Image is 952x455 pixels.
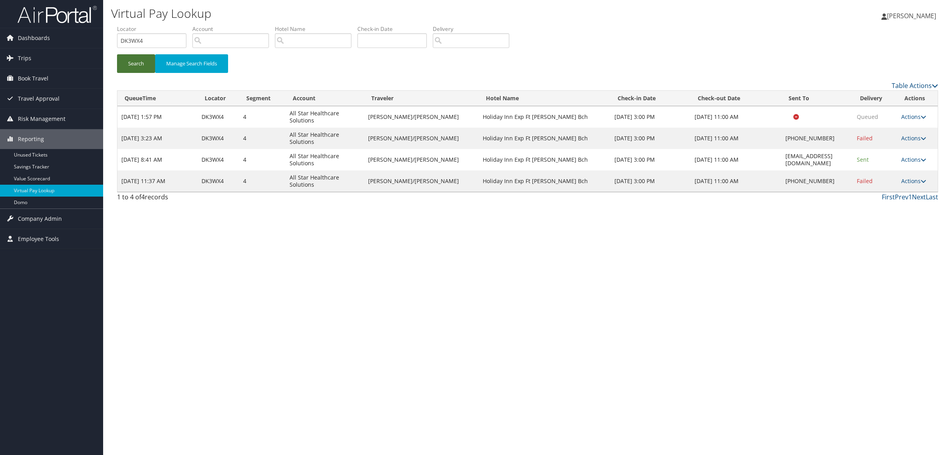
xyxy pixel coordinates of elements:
td: [DATE] 11:37 AM [117,170,198,192]
td: 4 [239,170,286,192]
td: DK3WX4 [198,128,239,149]
th: Delivery: activate to sort column ascending [853,91,897,106]
td: Holiday Inn Exp Ft [PERSON_NAME] Bch [479,170,610,192]
span: Queued [857,113,878,120]
th: Check-in Date: activate to sort column ascending [610,91,691,106]
td: DK3WX4 [198,149,239,170]
td: [DATE] 11:00 AM [691,170,781,192]
th: QueueTime: activate to sort column ascending [117,91,198,106]
a: Actions [901,113,926,120]
td: [PERSON_NAME]/[PERSON_NAME] [364,149,479,170]
span: Risk Management [18,109,65,129]
span: [PERSON_NAME] [887,11,936,20]
td: 4 [239,128,286,149]
td: DK3WX4 [198,106,239,128]
td: [DATE] 11:00 AM [691,128,781,149]
td: Holiday Inn Exp Ft [PERSON_NAME] Bch [479,106,610,128]
td: [PHONE_NUMBER] [781,170,853,192]
td: [PERSON_NAME]/[PERSON_NAME] [364,128,479,149]
a: 1 [908,193,912,201]
span: Failed [857,134,873,142]
td: All Star Healthcare Solutions [286,128,364,149]
a: Next [912,193,926,201]
span: Travel Approval [18,89,59,109]
td: [DATE] 3:00 PM [610,149,691,170]
button: Manage Search Fields [155,54,228,73]
th: Segment: activate to sort column ascending [239,91,286,106]
span: Book Travel [18,69,48,88]
td: [PERSON_NAME]/[PERSON_NAME] [364,106,479,128]
th: Check-out Date: activate to sort column ascending [691,91,781,106]
td: All Star Healthcare Solutions [286,149,364,170]
td: Holiday Inn Exp Ft [PERSON_NAME] Bch [479,149,610,170]
td: [PHONE_NUMBER] [781,128,853,149]
th: Actions [897,91,938,106]
td: Holiday Inn Exp Ft [PERSON_NAME] Bch [479,128,610,149]
th: Traveler: activate to sort column ascending [364,91,479,106]
a: Actions [901,156,926,163]
td: All Star Healthcare Solutions [286,170,364,192]
td: [DATE] 11:00 AM [691,106,781,128]
td: 4 [239,106,286,128]
span: Reporting [18,129,44,149]
span: Failed [857,177,873,185]
td: All Star Healthcare Solutions [286,106,364,128]
span: Sent [857,156,869,163]
td: [DATE] 8:41 AM [117,149,198,170]
th: Hotel Name: activate to sort column ascending [479,91,610,106]
button: Search [117,54,155,73]
td: [DATE] 3:00 PM [610,128,691,149]
td: DK3WX4 [198,170,239,192]
td: [DATE] 3:23 AM [117,128,198,149]
a: Actions [901,177,926,185]
td: [DATE] 3:00 PM [610,106,691,128]
td: [PERSON_NAME]/[PERSON_NAME] [364,170,479,192]
label: Hotel Name [275,25,357,33]
span: Employee Tools [18,229,59,249]
a: Last [926,193,938,201]
td: [EMAIL_ADDRESS][DOMAIN_NAME] [781,149,853,170]
td: [DATE] 1:57 PM [117,106,198,128]
a: Table Actions [892,81,938,90]
label: Locator [117,25,192,33]
span: Company Admin [18,209,62,229]
span: Trips [18,48,31,68]
th: Account: activate to sort column ascending [286,91,364,106]
td: 4 [239,149,286,170]
th: Sent To: activate to sort column ascending [781,91,853,106]
span: 4 [141,193,145,201]
td: [DATE] 11:00 AM [691,149,781,170]
label: Delivery [433,25,515,33]
h1: Virtual Pay Lookup [111,5,666,22]
label: Account [192,25,275,33]
a: First [882,193,895,201]
div: 1 to 4 of records [117,192,313,206]
img: airportal-logo.png [17,5,97,24]
th: Locator: activate to sort column ascending [198,91,239,106]
span: Dashboards [18,28,50,48]
a: [PERSON_NAME] [881,4,944,28]
label: Check-in Date [357,25,433,33]
a: Prev [895,193,908,201]
td: [DATE] 3:00 PM [610,170,691,192]
a: Actions [901,134,926,142]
